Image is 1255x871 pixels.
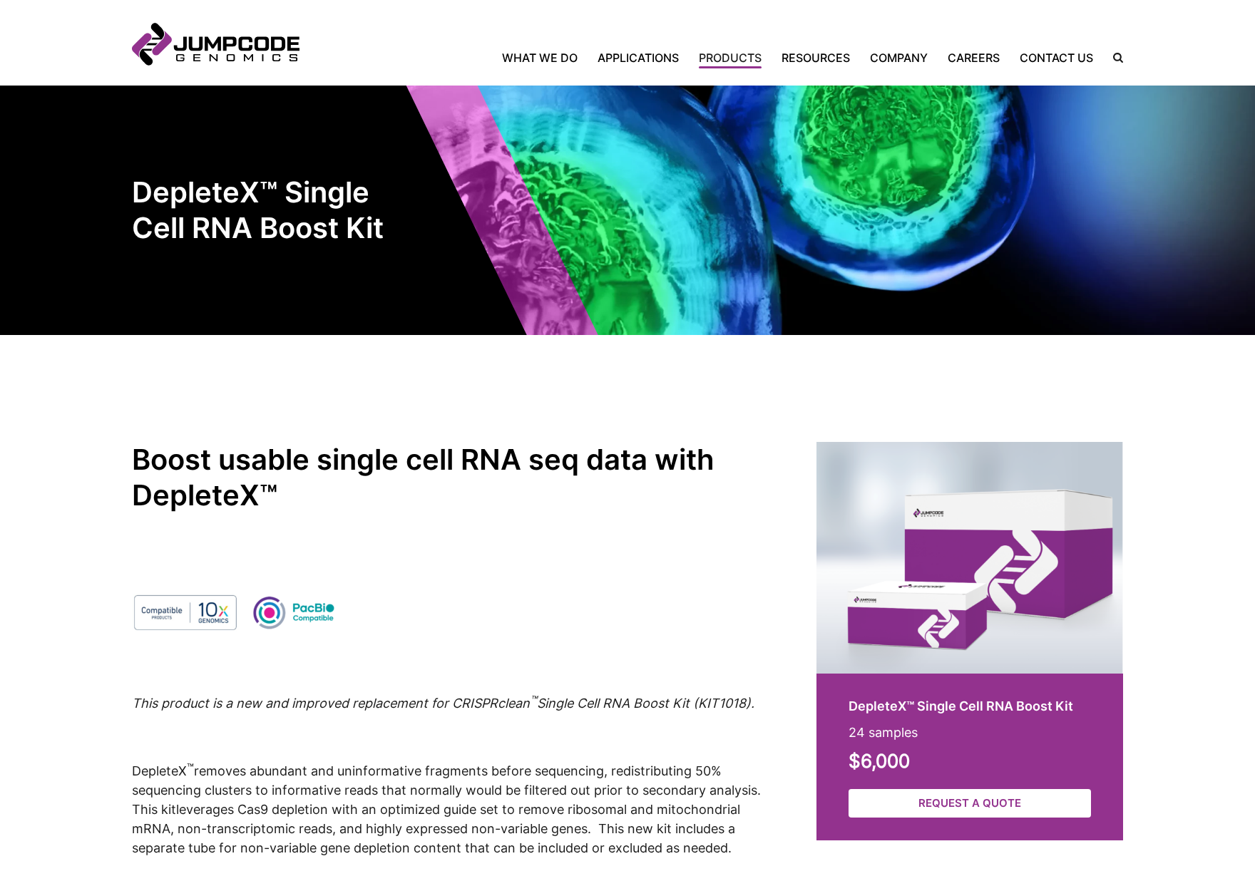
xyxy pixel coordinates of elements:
span: DepleteX removes abundant and uninformative fragments before sequencing, redistributing 50% seque... [132,763,764,817]
h2: DepleteX™ Single Cell RNA Boost Kit [849,696,1091,716]
nav: Primary Navigation [299,49,1103,66]
label: Search the site. [1103,53,1123,63]
sup: ™ [187,762,194,773]
strong: $6,000 [849,750,910,772]
a: Contact Us [1010,49,1103,66]
a: Applications [588,49,689,66]
p: 24 samples [849,723,1091,742]
a: Company [860,49,938,66]
h2: Boost usable single cell RNA seq data with DepleteX™ [132,442,781,513]
h1: DepleteX™ Single Cell RNA Boost Kit [132,175,389,246]
em: This product is a new and improved replacement for CRISPRclean Single Cell RNA Boost Kit (KIT1018). [132,696,754,711]
a: What We Do [502,49,588,66]
a: Request a Quote [849,789,1091,818]
p: leverages Cas9 depletion with an optimized guide set to remove ribosomal and mitochondrial mRNA, ... [132,761,781,857]
a: Products [689,49,772,66]
a: Resources [772,49,860,66]
sup: ™ [530,694,537,706]
a: Careers [938,49,1010,66]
